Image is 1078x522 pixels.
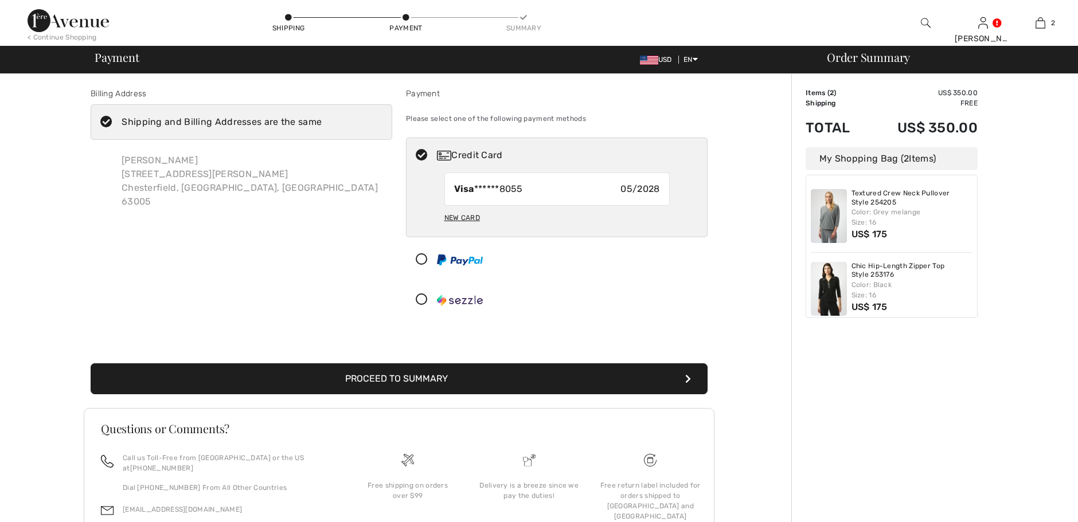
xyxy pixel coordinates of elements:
img: Free shipping on orders over $99 [644,454,657,466]
div: Please select one of the following payment methods [406,104,708,133]
div: Summary [506,23,541,33]
td: Shipping [806,98,867,108]
td: Items ( ) [806,88,867,98]
span: 05/2028 [620,182,659,196]
img: Credit Card [437,151,451,160]
div: Order Summary [813,52,1071,63]
h3: Questions or Comments? [101,423,697,434]
div: < Continue Shopping [28,32,97,42]
div: Free return label included for orders shipped to [GEOGRAPHIC_DATA] and [GEOGRAPHIC_DATA] [599,480,702,521]
p: Dial [PHONE_NUMBER] From All Other Countries [123,482,333,493]
img: 1ère Avenue [28,9,109,32]
span: 2 [904,153,909,164]
img: Sezzle [437,295,483,306]
div: Color: Grey melange Size: 16 [852,207,973,227]
div: Color: Black Size: 16 [852,280,973,300]
img: Free shipping on orders over $99 [401,454,414,466]
div: New Card [444,208,480,227]
td: US$ 350.00 [867,108,978,147]
a: Sign In [978,17,988,28]
td: US$ 350.00 [867,88,978,98]
div: My Shopping Bag ( Items) [806,147,978,170]
span: US$ 175 [852,229,888,240]
img: Delivery is a breeze since we pay the duties! [523,454,536,466]
div: Billing Address [91,88,392,100]
a: 2 [1012,16,1068,30]
img: My Bag [1036,16,1045,30]
a: Chic Hip-Length Zipper Top Style 253176 [852,262,973,280]
div: Delivery is a breeze since we pay the duties! [478,480,581,501]
div: Payment [389,23,423,33]
div: Shipping and Billing Addresses are the same [122,115,322,129]
a: Textured Crew Neck Pullover Style 254205 [852,189,973,207]
div: Payment [406,88,708,100]
td: Free [867,98,978,108]
strong: Visa [454,183,474,194]
div: Shipping [271,23,306,33]
div: Free shipping on orders over $99 [356,480,459,501]
span: 2 [830,89,834,97]
td: Total [806,108,867,147]
span: Payment [95,52,139,63]
a: [PHONE_NUMBER] [130,464,193,472]
img: US Dollar [640,56,658,65]
span: 2 [1051,18,1055,28]
a: [EMAIL_ADDRESS][DOMAIN_NAME] [123,505,242,513]
div: [PERSON_NAME] [955,33,1011,45]
span: USD [640,56,677,64]
span: US$ 175 [852,301,888,312]
img: search the website [921,16,931,30]
img: Textured Crew Neck Pullover Style 254205 [811,189,847,243]
div: Credit Card [437,148,700,162]
img: PayPal [437,254,483,265]
img: call [101,455,114,468]
div: [PERSON_NAME] [STREET_ADDRESS][PERSON_NAME] Chesterfield, [GEOGRAPHIC_DATA], [GEOGRAPHIC_DATA] 63005 [112,144,387,218]
button: Proceed to Summary [91,363,708,394]
img: Chic Hip-Length Zipper Top Style 253176 [811,262,847,316]
img: My Info [978,16,988,30]
span: EN [683,56,698,64]
img: email [101,504,114,517]
p: Call us Toll-Free from [GEOGRAPHIC_DATA] or the US at [123,453,333,473]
